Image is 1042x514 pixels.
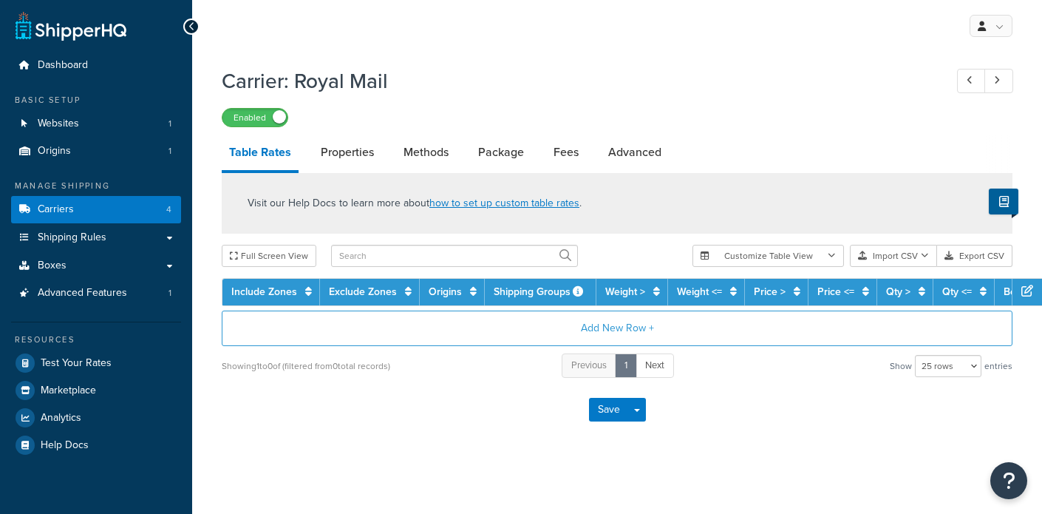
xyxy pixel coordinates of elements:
div: Manage Shipping [11,180,181,192]
a: Previous Record [957,69,986,93]
label: Enabled [222,109,287,126]
button: Import CSV [850,245,937,267]
button: Show Help Docs [989,189,1018,214]
a: Marketplace [11,377,181,404]
input: Search [331,245,578,267]
span: Test Your Rates [41,357,112,370]
button: Customize Table View [692,245,844,267]
a: Package [471,135,531,170]
button: Save [589,398,629,422]
span: Analytics [41,412,81,425]
span: Shipping Rules [38,231,106,244]
button: Export CSV [937,245,1012,267]
button: Open Resource Center [990,462,1027,499]
span: Websites [38,118,79,130]
a: Boxes [11,252,181,280]
li: Advanced Features [11,280,181,307]
span: Advanced Features [38,287,127,300]
a: Analytics [11,405,181,431]
a: Next Record [984,69,1013,93]
a: 1 [615,354,637,378]
a: Table Rates [222,135,299,173]
a: Qty > [886,284,910,300]
span: Boxes [38,260,67,272]
a: Exclude Zones [329,284,397,300]
a: Advanced Features1 [11,280,181,307]
a: Qty <= [942,284,972,300]
a: Price > [754,284,786,300]
span: 1 [168,118,171,130]
h1: Carrier: Royal Mail [222,67,930,95]
span: Origins [38,145,71,158]
a: Advanced [601,135,669,170]
th: Shipping Groups [485,279,596,305]
span: 1 [168,145,171,158]
a: Origins1 [11,138,181,165]
button: Full Screen View [222,245,316,267]
span: Dashboard [38,59,88,72]
a: Weight > [605,284,645,300]
span: Next [645,358,664,372]
div: Resources [11,334,181,346]
a: Websites1 [11,110,181,138]
span: Carriers [38,203,74,216]
a: Help Docs [11,432,181,459]
a: how to set up custom table rates [429,195,579,211]
a: Price <= [817,284,854,300]
p: Visit our Help Docs to learn more about . [248,195,582,212]
li: Websites [11,110,181,138]
a: Weight <= [677,284,722,300]
a: Include Zones [231,284,297,300]
div: Showing 1 to 0 of (filtered from 0 total records) [222,356,390,376]
a: Dashboard [11,52,181,79]
span: Marketplace [41,385,96,397]
span: Show [890,356,912,376]
span: entries [984,356,1012,376]
li: Origins [11,138,181,165]
span: Help Docs [41,439,89,452]
a: Shipping Rules [11,224,181,251]
a: Test Your Rates [11,350,181,376]
a: Carriers4 [11,196,181,223]
button: Add New Row + [222,311,1012,346]
li: Carriers [11,196,181,223]
span: Previous [571,358,607,372]
a: Previous [562,354,616,378]
a: Fees [546,135,586,170]
a: Methods [396,135,456,170]
div: Basic Setup [11,94,181,106]
span: 4 [166,203,171,216]
a: Origins [429,284,462,300]
a: Next [636,354,674,378]
span: 1 [168,287,171,300]
a: Properties [313,135,381,170]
